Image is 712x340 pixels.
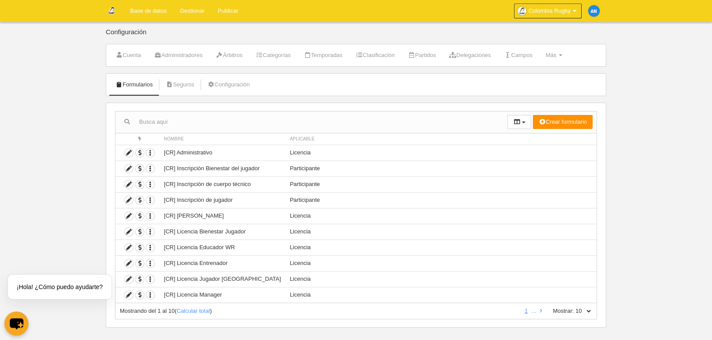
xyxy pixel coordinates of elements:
[159,240,285,255] td: [CR] Licencia Educador WR
[285,145,597,161] td: Licencia
[518,7,526,15] img: Oanpu9v8aySI.30x30.jpg
[164,136,184,141] span: Nombre
[285,287,597,303] td: Licencia
[588,5,600,17] img: c2l6ZT0zMHgzMCZmcz05JnRleHQ9QU4mYmc9MWU4OGU1.png
[203,78,255,91] a: Configuración
[211,49,247,62] a: Árbitros
[533,115,593,129] button: Crear formulario
[546,52,557,58] span: Más
[159,224,285,240] td: [CR] Licencia Bienestar Jugador
[285,240,597,255] td: Licencia
[351,49,399,62] a: Clasificación
[159,287,285,303] td: [CR] Licencia Manager
[120,308,175,314] span: Mostrando del 1 al 10
[531,307,537,315] li: …
[111,49,146,62] a: Cuenta
[159,271,285,287] td: [CR] Licencia Jugador [GEOGRAPHIC_DATA]
[159,145,285,161] td: [CR] Administrativo
[251,49,295,62] a: Categorías
[523,308,529,314] a: 1
[120,307,518,315] div: ( )
[529,7,571,15] span: Colombia Rugby
[159,161,285,176] td: [CR] Inscripción Bienestar del jugador
[106,5,117,16] img: Colombia Rugby
[285,224,597,240] td: Licencia
[514,4,582,18] a: Colombia Rugby
[159,176,285,192] td: [CR] Inscripción de cuerpo técnico
[285,271,597,287] td: Licencia
[159,208,285,224] td: [CR] [PERSON_NAME]
[8,275,111,299] div: ¡Hola! ¿Cómo puedo ayudarte?
[176,308,210,314] a: Calcular total
[285,192,597,208] td: Participante
[285,255,597,271] td: Licencia
[290,136,315,141] span: Aplicable
[285,161,597,176] td: Participante
[115,115,507,129] input: Busca aquí
[299,49,347,62] a: Temporadas
[285,176,597,192] td: Participante
[159,192,285,208] td: [CR] Inscripción de jugador
[149,49,207,62] a: Administradores
[285,208,597,224] td: Licencia
[444,49,496,62] a: Delegaciones
[161,78,199,91] a: Seguros
[544,307,574,315] label: Mostrar:
[4,311,29,336] button: chat-button
[111,78,158,91] a: Formularios
[403,49,441,62] a: Partidos
[159,255,285,271] td: [CR] Licencia Entrenador
[499,49,537,62] a: Campos
[541,49,567,62] a: Más
[106,29,606,44] div: Configuración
